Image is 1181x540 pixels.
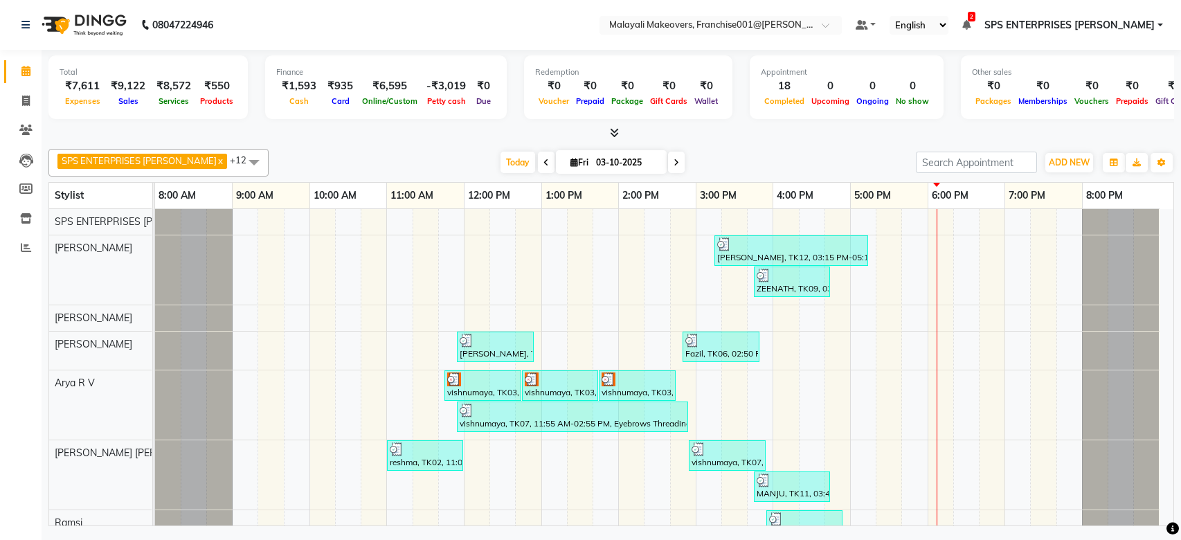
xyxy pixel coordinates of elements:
[276,78,322,94] div: ₹1,593
[984,18,1155,33] span: SPS ENTERPRISES [PERSON_NAME]
[647,78,691,94] div: ₹0
[322,78,359,94] div: ₹935
[691,78,721,94] div: ₹0
[501,152,535,173] span: Today
[60,66,237,78] div: Total
[928,186,972,206] a: 6:00 PM
[755,269,829,295] div: ZEENATH, TK09, 03:45 PM-04:45 PM, [DEMOGRAPHIC_DATA] Root Touch-Up ([MEDICAL_DATA] Free)
[155,186,199,206] a: 8:00 AM
[424,96,469,106] span: Petty cash
[535,78,573,94] div: ₹0
[421,78,471,94] div: -₹3,019
[55,189,84,201] span: Stylist
[892,96,932,106] span: No show
[608,78,647,94] div: ₹0
[458,334,532,360] div: [PERSON_NAME], TK04, 11:55 AM-12:55 PM, Hair wash & Blow dry
[152,6,213,44] b: 08047224946
[115,96,142,106] span: Sales
[972,78,1015,94] div: ₹0
[600,372,674,399] div: vishnumaya, TK03, 01:45 PM-02:45 PM, Layer Cut
[328,96,353,106] span: Card
[761,66,932,78] div: Appointment
[592,152,661,173] input: 2025-10-03
[310,186,360,206] a: 10:00 AM
[155,96,192,106] span: Services
[853,78,892,94] div: 0
[1015,96,1071,106] span: Memberships
[197,96,237,106] span: Products
[1045,153,1093,172] button: ADD NEW
[535,96,573,106] span: Voucher
[608,96,647,106] span: Package
[968,12,975,21] span: 2
[573,78,608,94] div: ₹0
[1005,186,1049,206] a: 7:00 PM
[567,157,592,168] span: Fri
[542,186,586,206] a: 1:00 PM
[233,186,277,206] a: 9:00 AM
[388,442,462,469] div: reshma, TK02, 11:00 AM-12:00 PM, Un -Tan Facial
[230,154,257,165] span: +12
[684,334,758,360] div: Fazil, TK06, 02:50 PM-03:50 PM, Layer Cut
[471,78,496,94] div: ₹0
[808,78,853,94] div: 0
[768,512,841,539] div: vishnumaya, TK07, 03:55 PM-04:55 PM, Eyebrows Threading
[573,96,608,106] span: Prepaid
[55,242,132,254] span: [PERSON_NAME]
[1071,78,1112,94] div: ₹0
[359,78,421,94] div: ₹6,595
[55,516,82,529] span: Ramsi
[1112,78,1152,94] div: ₹0
[761,78,808,94] div: 18
[773,186,817,206] a: 4:00 PM
[972,96,1015,106] span: Packages
[761,96,808,106] span: Completed
[105,78,151,94] div: ₹9,122
[1071,96,1112,106] span: Vouchers
[851,186,894,206] a: 5:00 PM
[962,19,971,31] a: 2
[55,312,132,324] span: [PERSON_NAME]
[62,96,104,106] span: Expenses
[755,474,829,500] div: MANJU, TK11, 03:45 PM-04:45 PM, Eyebrows Threading
[473,96,494,106] span: Due
[217,155,223,166] a: x
[446,372,520,399] div: vishnumaya, TK03, 11:45 AM-12:45 PM, D-Tan Cleanup
[1049,157,1090,168] span: ADD NEW
[55,447,213,459] span: [PERSON_NAME] [PERSON_NAME]
[535,66,721,78] div: Redemption
[853,96,892,106] span: Ongoing
[359,96,421,106] span: Online/Custom
[1015,78,1071,94] div: ₹0
[916,152,1037,173] input: Search Appointment
[696,186,740,206] a: 3:00 PM
[151,78,197,94] div: ₹8,572
[1083,186,1126,206] a: 8:00 PM
[647,96,691,106] span: Gift Cards
[197,78,237,94] div: ₹550
[62,155,217,166] span: SPS ENTERPRISES [PERSON_NAME]
[1112,96,1152,106] span: Prepaids
[60,78,105,94] div: ₹7,611
[892,78,932,94] div: 0
[619,186,662,206] a: 2:00 PM
[387,186,437,206] a: 11:00 AM
[55,215,221,228] span: SPS ENTERPRISES [PERSON_NAME]
[465,186,514,206] a: 12:00 PM
[35,6,130,44] img: logo
[690,442,764,469] div: vishnumaya, TK07, 02:55 PM-03:55 PM, Eyebrows Threading
[286,96,312,106] span: Cash
[523,372,597,399] div: vishnumaya, TK03, 12:45 PM-01:45 PM, Eyebrows Threading
[458,404,687,430] div: vishnumaya, TK07, 11:55 AM-02:55 PM, Eyebrows Threading, Layer Cut,D-Tan Cleanup
[55,338,132,350] span: [PERSON_NAME]
[691,96,721,106] span: Wallet
[55,377,95,389] span: Arya R V
[808,96,853,106] span: Upcoming
[716,237,867,264] div: [PERSON_NAME], TK12, 03:15 PM-05:15 PM, Eyebrows Threading,Chin Threading
[276,66,496,78] div: Finance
